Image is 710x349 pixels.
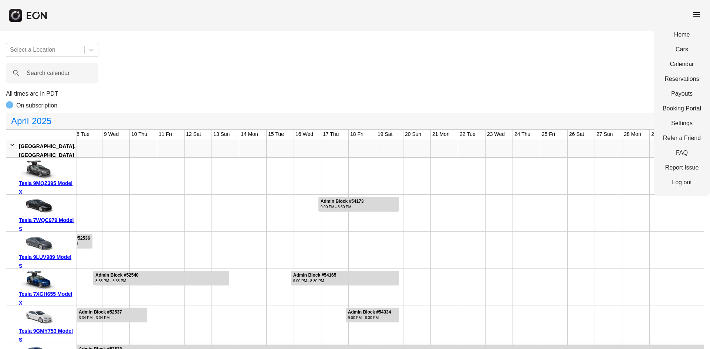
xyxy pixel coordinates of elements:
[540,130,557,139] div: 25 Fri
[19,271,56,290] img: car
[75,130,91,139] div: 8 Tue
[568,130,585,139] div: 26 Sat
[348,315,391,321] div: 9:00 PM - 8:30 PM
[663,45,701,54] a: Cars
[663,89,701,98] a: Payouts
[458,130,477,139] div: 22 Tue
[291,268,399,285] div: Rented for 4 days by Admin Block Current status is rental
[486,130,506,139] div: 23 Wed
[19,290,74,307] div: Tesla 7XGH655 Model X
[19,142,75,160] div: [GEOGRAPHIC_DATA], [GEOGRAPHIC_DATA]
[663,119,701,128] a: Settings
[663,104,701,113] a: Booking Portal
[663,75,701,83] a: Reservations
[19,216,74,233] div: Tesla 7WQC979 Model S
[321,204,364,210] div: 9:00 PM - 8:30 PM
[19,160,56,179] img: car
[79,309,122,315] div: Admin Block #52537
[622,130,643,139] div: 28 Mon
[93,268,230,285] div: Rented for 5 days by Admin Block Current status is rental
[95,273,139,278] div: Admin Block #52540
[663,134,701,143] a: Refer a Friend
[663,30,701,39] a: Home
[431,130,451,139] div: 21 Mon
[376,130,394,139] div: 19 Sat
[212,130,231,139] div: 13 Sun
[157,130,173,139] div: 11 Fri
[6,89,704,98] p: All times are in PDT
[650,130,669,139] div: 29 Tue
[294,130,315,139] div: 16 Wed
[19,326,74,344] div: Tesla 9GMY753 Model S
[30,114,53,129] span: 2025
[185,130,202,139] div: 12 Sat
[19,308,56,326] img: car
[19,197,56,216] img: car
[10,114,30,129] span: April
[321,130,340,139] div: 17 Thu
[293,273,337,278] div: Admin Block #54165
[79,315,122,321] div: 3:34 PM - 3:34 PM
[403,130,423,139] div: 20 Sun
[95,278,139,284] div: 3:35 PM - 3:35 PM
[19,253,74,270] div: Tesla 9LUV989 Model S
[267,130,285,139] div: 15 Tue
[130,130,149,139] div: 10 Thu
[345,305,399,322] div: Rented for 2 days by Admin Block Current status is rental
[663,178,701,187] a: Log out
[663,60,701,69] a: Calendar
[19,234,56,253] img: car
[19,179,74,196] div: Tesla 9MQZ395 Model X
[7,114,56,129] button: April2025
[27,69,70,78] label: Search calendar
[318,195,399,212] div: Rented for 3 days by Admin Block Current status is rental
[239,130,260,139] div: 14 Mon
[349,130,365,139] div: 18 Fri
[16,101,57,110] p: On subscription
[513,130,532,139] div: 24 Thu
[321,199,364,204] div: Admin Block #54173
[663,163,701,172] a: Report Issue
[293,278,337,284] div: 9:00 PM - 8:30 PM
[692,10,701,19] span: menu
[348,309,391,315] div: Admin Block #54334
[102,130,120,139] div: 9 Wed
[595,130,614,139] div: 27 Sun
[663,148,701,157] a: FAQ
